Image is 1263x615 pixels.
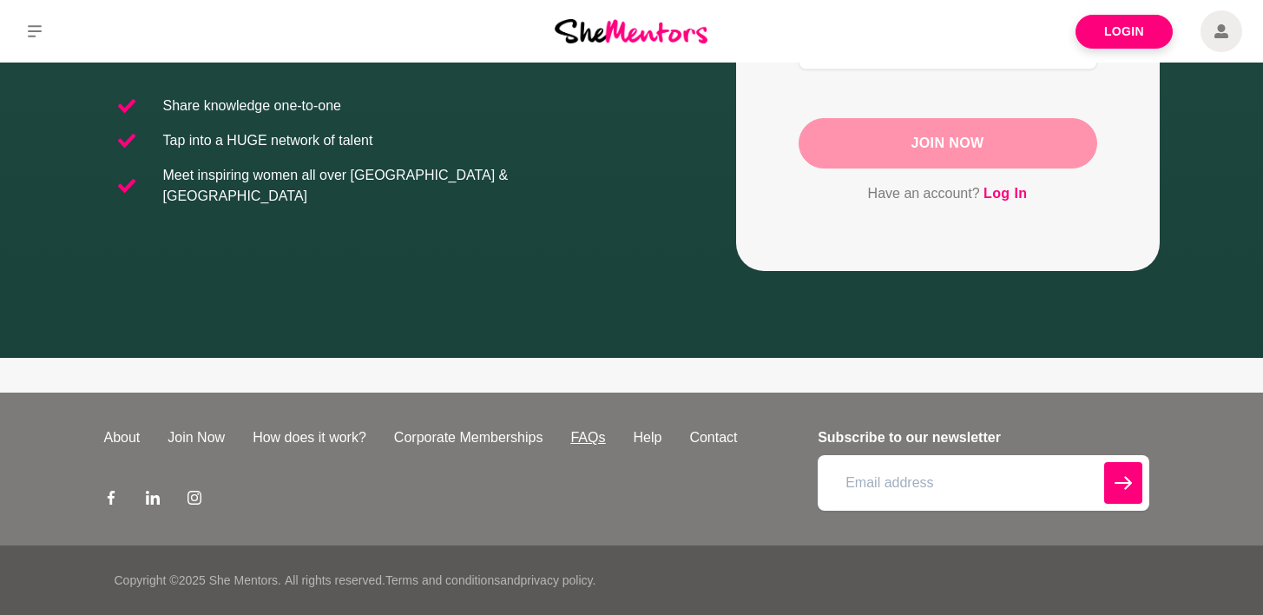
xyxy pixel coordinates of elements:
p: Copyright © 2025 She Mentors . [115,572,281,590]
a: Login [1076,15,1173,49]
input: Email address [818,455,1148,511]
p: Meet inspiring women all over [GEOGRAPHIC_DATA] & [GEOGRAPHIC_DATA] [163,165,618,207]
a: Join Now [154,427,239,448]
a: Contact [675,427,751,448]
a: FAQs [556,427,619,448]
a: Log In [983,182,1027,205]
img: She Mentors Logo [555,19,707,43]
p: Tap into a HUGE network of talent [163,130,373,151]
a: Terms and conditions [385,573,500,587]
a: Instagram [187,490,201,511]
h4: Subscribe to our newsletter [818,427,1148,448]
p: Share knowledge one-to-one [163,96,341,116]
a: LinkedIn [146,490,160,511]
a: Facebook [104,490,118,511]
p: Have an account? [799,182,1097,205]
a: About [90,427,155,448]
a: Help [619,427,675,448]
a: privacy policy [521,573,593,587]
a: How does it work? [239,427,380,448]
p: All rights reserved. and . [285,572,595,590]
a: Corporate Memberships [380,427,557,448]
